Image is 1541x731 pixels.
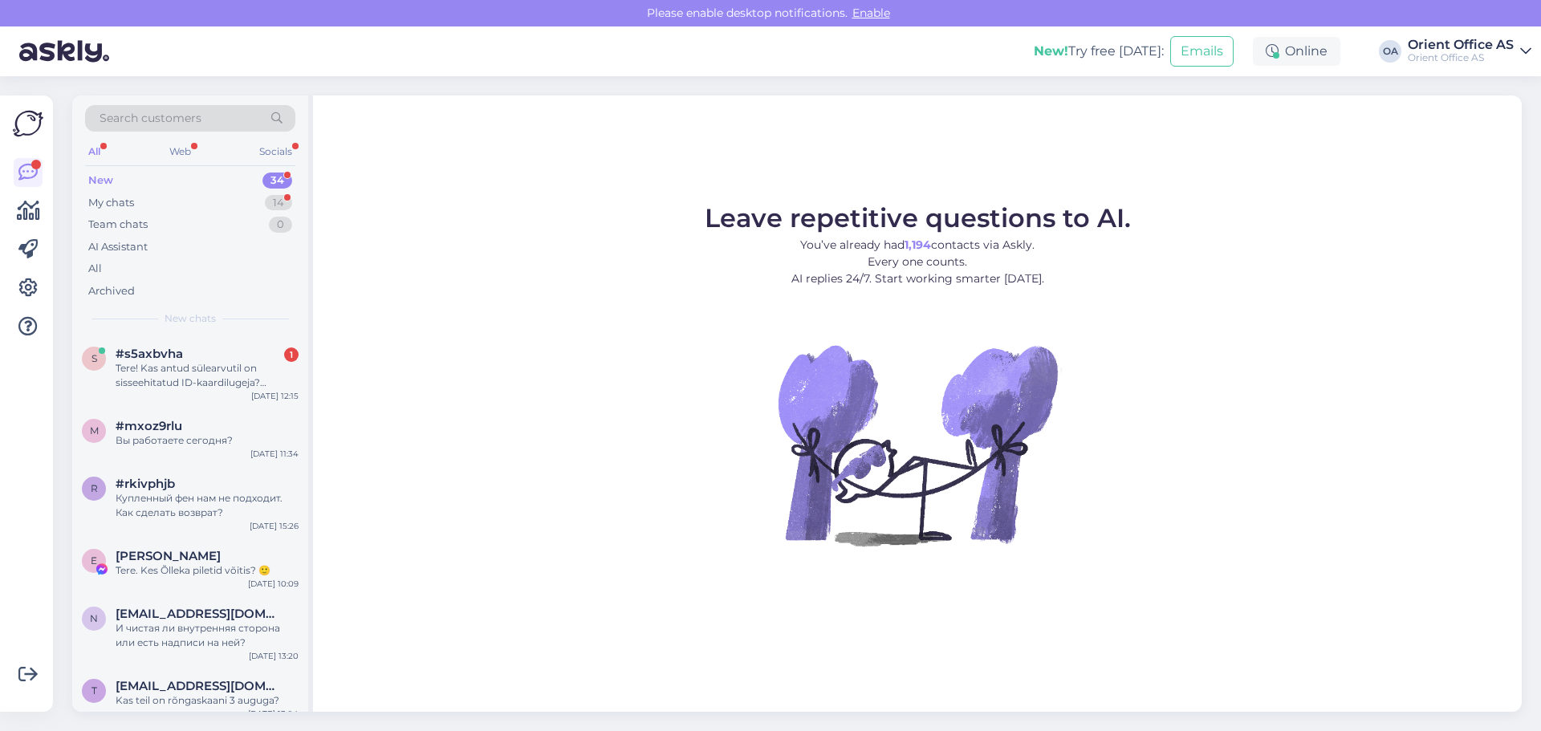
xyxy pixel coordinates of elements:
[248,708,299,720] div: [DATE] 13:04
[116,693,299,708] div: Kas teil on rõngaskaani 3 auguga?
[250,520,299,532] div: [DATE] 15:26
[265,195,292,211] div: 14
[251,390,299,402] div: [DATE] 12:15
[166,141,194,162] div: Web
[165,311,216,326] span: New chats
[1253,37,1340,66] div: Online
[1034,43,1068,59] b: New!
[88,283,135,299] div: Archived
[91,554,97,567] span: E
[116,419,182,433] span: #mxoz9rlu
[88,195,134,211] div: My chats
[91,352,97,364] span: s
[1034,42,1164,61] div: Try free [DATE]:
[848,6,895,20] span: Enable
[85,141,104,162] div: All
[13,108,43,139] img: Askly Logo
[91,482,98,494] span: r
[116,621,299,650] div: И чистая ли внутренняя сторона или есть надписи на ней?
[705,202,1131,234] span: Leave repetitive questions to AI.
[773,300,1062,589] img: No Chat active
[705,237,1131,287] p: You’ve already had contacts via Askly. Every one counts. AI replies 24/7. Start working smarter [...
[1408,39,1531,64] a: Orient Office ASOrient Office AS
[116,433,299,448] div: Вы работаете сегодня?
[88,261,102,277] div: All
[116,347,183,361] span: #s5axbvha
[116,607,283,621] span: natalyamam3@gmail.com
[116,563,299,578] div: Tere. Kes Õlleka piletid võitis? 🙂
[250,448,299,460] div: [DATE] 11:34
[1379,40,1401,63] div: OA
[88,173,113,189] div: New
[1408,51,1514,64] div: Orient Office AS
[905,238,931,252] b: 1,194
[262,173,292,189] div: 34
[256,141,295,162] div: Socials
[284,347,299,362] div: 1
[100,110,201,127] span: Search customers
[249,650,299,662] div: [DATE] 13:20
[116,361,299,390] div: Tere! Kas antud sülearvutil on sisseehitatud ID-kaardilugeja? LENOVO L16 G1 U5-125U: [URL][DOMAIN...
[116,491,299,520] div: Купленный фен нам не подходит. Как сделать возврат?
[269,217,292,233] div: 0
[91,684,97,696] span: t
[116,679,283,693] span: timakova.katrin@gmail.com
[90,424,99,437] span: m
[116,549,221,563] span: Eva-Maria Virnas
[88,217,148,233] div: Team chats
[90,612,98,624] span: n
[1170,36,1234,67] button: Emails
[1408,39,1514,51] div: Orient Office AS
[248,578,299,590] div: [DATE] 10:09
[88,239,148,255] div: AI Assistant
[116,477,175,491] span: #rkivphjb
